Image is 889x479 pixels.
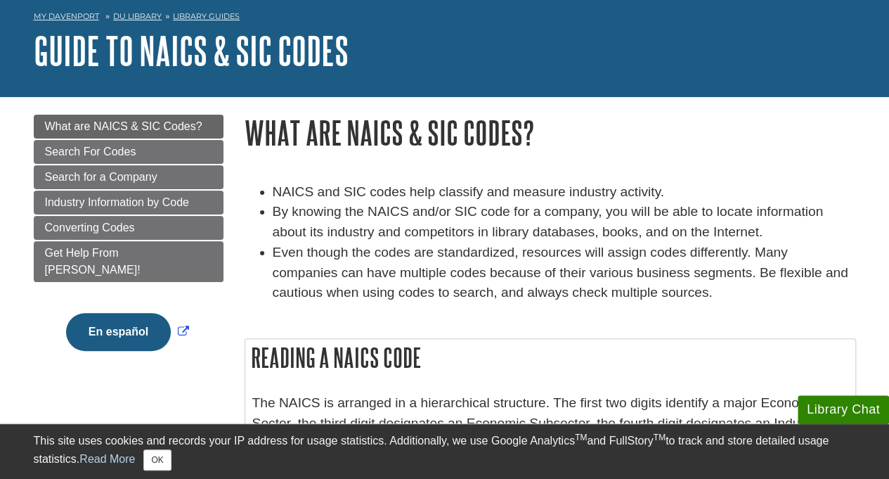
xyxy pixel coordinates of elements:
a: Library Guides [173,11,240,21]
a: DU Library [113,11,162,21]
a: Industry Information by Code [34,191,223,215]
button: En español [66,313,171,351]
span: Converting Codes [45,222,135,234]
span: Industry Information by Code [45,196,189,208]
span: What are NAICS & SIC Codes? [45,120,202,132]
li: By knowing the NAICS and/or SIC code for a company, you will be able to locate information about ... [273,202,856,243]
li: NAICS and SIC codes help classify and measure industry activity. [273,182,856,203]
a: My Davenport [34,11,99,23]
h2: Reading a NAICS Code [245,339,855,376]
a: Get Help From [PERSON_NAME]! [34,241,223,282]
p: The NAICS is arranged in a hierarchical structure. The first two digits identify a major Economic... [252,393,848,454]
a: Search for a Company [34,165,223,189]
span: Search For Codes [45,146,136,158]
span: Search for a Company [45,171,157,183]
button: Close [143,449,171,471]
a: What are NAICS & SIC Codes? [34,115,223,139]
a: Link opens in new window [63,326,193,338]
a: Read More [79,453,135,465]
button: Library Chat [798,395,889,424]
div: Guide Page Menu [34,115,223,375]
sup: TM [575,433,587,442]
a: Guide to NAICS & SIC Codes [34,29,349,72]
h1: What are NAICS & SIC Codes? [245,115,856,151]
sup: TM [654,433,666,442]
li: Even though the codes are standardized, resources will assign codes differently. Many companies c... [273,243,856,303]
div: This site uses cookies and records your IP address for usage statistics. Additionally, we use Goo... [34,433,856,471]
a: Converting Codes [34,216,223,240]
a: Search For Codes [34,140,223,164]
nav: breadcrumb [34,7,856,30]
span: Get Help From [PERSON_NAME]! [45,247,141,276]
